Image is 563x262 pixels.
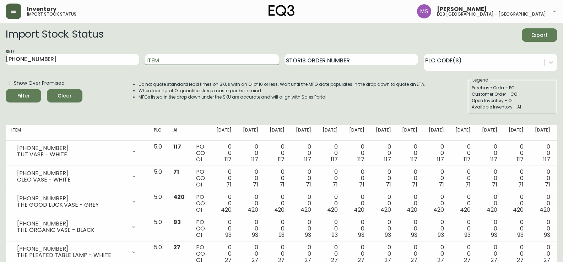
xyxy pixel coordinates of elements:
span: 420 [354,206,364,214]
div: PO CO [196,219,205,238]
span: 93 [491,231,497,239]
span: 117 [224,155,232,163]
li: MFGs listed in the drop down under the SKU are accurate and will align with Sales Portal. [139,94,426,100]
span: 420 [248,206,258,214]
span: 93 [252,231,258,239]
div: 0 0 [455,219,471,238]
div: 0 0 [455,194,471,213]
span: 71 [359,180,364,189]
span: 93 [411,231,417,239]
div: 0 0 [482,194,497,213]
div: 0 0 [509,219,524,238]
th: Item [6,125,148,141]
div: 0 0 [216,194,232,213]
span: 117 [384,155,391,163]
div: 0 0 [296,144,311,163]
span: Export [527,31,552,40]
th: [DATE] [396,125,423,141]
div: 0 0 [482,169,497,188]
span: 93 [225,231,232,239]
div: 0 0 [402,169,417,188]
div: Purchase Order - PO [472,85,553,91]
div: Open Inventory - OI [472,97,553,104]
div: THE PLEATED TABLE LAMP - WHITE [17,252,127,258]
span: 420 [327,206,338,214]
div: 0 0 [376,194,391,213]
img: logo [269,5,295,16]
span: 117 [543,155,550,163]
span: 420 [221,206,232,214]
span: 71 [306,180,311,189]
div: 0 0 [535,219,550,238]
th: [DATE] [290,125,317,141]
span: 71 [412,180,417,189]
button: Export [522,28,557,42]
span: 71 [173,168,179,176]
span: 420 [433,206,444,214]
span: 93 [385,231,391,239]
th: [DATE] [529,125,556,141]
span: 71 [253,180,258,189]
div: [PHONE_NUMBER] [17,145,127,151]
div: 0 0 [429,219,444,238]
div: 0 0 [243,194,258,213]
h2: Import Stock Status [6,28,103,42]
span: 71 [280,180,285,189]
span: 420 [460,206,471,214]
button: Filter [6,89,41,102]
div: 0 0 [535,194,550,213]
div: 0 0 [243,169,258,188]
th: [DATE] [423,125,450,141]
span: 117 [251,155,258,163]
div: 0 0 [216,219,232,238]
div: 0 0 [402,144,417,163]
th: [DATE] [343,125,370,141]
div: 0 0 [270,194,285,213]
div: [PHONE_NUMBER] [17,246,127,252]
span: 117 [173,143,181,151]
div: 0 0 [402,219,417,238]
td: 5.0 [148,191,168,216]
span: 71 [386,180,391,189]
div: 0 0 [270,169,285,188]
span: 117 [516,155,524,163]
div: [PHONE_NUMBER]THE ORGANIC VASE - BLACK [11,219,142,235]
th: [DATE] [370,125,397,141]
span: 117 [490,155,497,163]
span: 93 [358,231,364,239]
span: 117 [304,155,311,163]
span: OI [196,155,202,163]
span: 71 [518,180,524,189]
div: [PHONE_NUMBER] [17,195,127,202]
img: 1b6e43211f6f3cc0b0729c9049b8e7af [417,4,431,18]
div: [PHONE_NUMBER] [17,170,127,177]
span: 93 [544,231,550,239]
th: PLC [148,125,168,141]
div: [PHONE_NUMBER] [17,221,127,227]
th: [DATE] [450,125,476,141]
div: 0 0 [270,219,285,238]
th: [DATE] [503,125,530,141]
td: 5.0 [148,141,168,166]
div: 0 0 [535,169,550,188]
span: 71 [332,180,338,189]
span: 71 [545,180,550,189]
th: [DATE] [211,125,237,141]
div: 0 0 [323,194,338,213]
li: When looking at OI quantities, keep masterpacks in mind. [139,88,426,94]
div: [PHONE_NUMBER]CLEO VASE - WHITE [11,169,142,184]
div: 0 0 [429,194,444,213]
span: OI [196,206,202,214]
span: 117 [464,155,471,163]
div: PO CO [196,144,205,163]
span: 117 [278,155,285,163]
div: THE ORGANIC VASE - BLACK [17,227,127,233]
div: 0 0 [296,219,311,238]
div: 0 0 [349,194,364,213]
div: 0 0 [509,169,524,188]
div: 0 0 [402,194,417,213]
span: 420 [274,206,285,214]
span: Show Over Promised [14,79,65,87]
span: 117 [331,155,338,163]
div: 0 0 [376,219,391,238]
